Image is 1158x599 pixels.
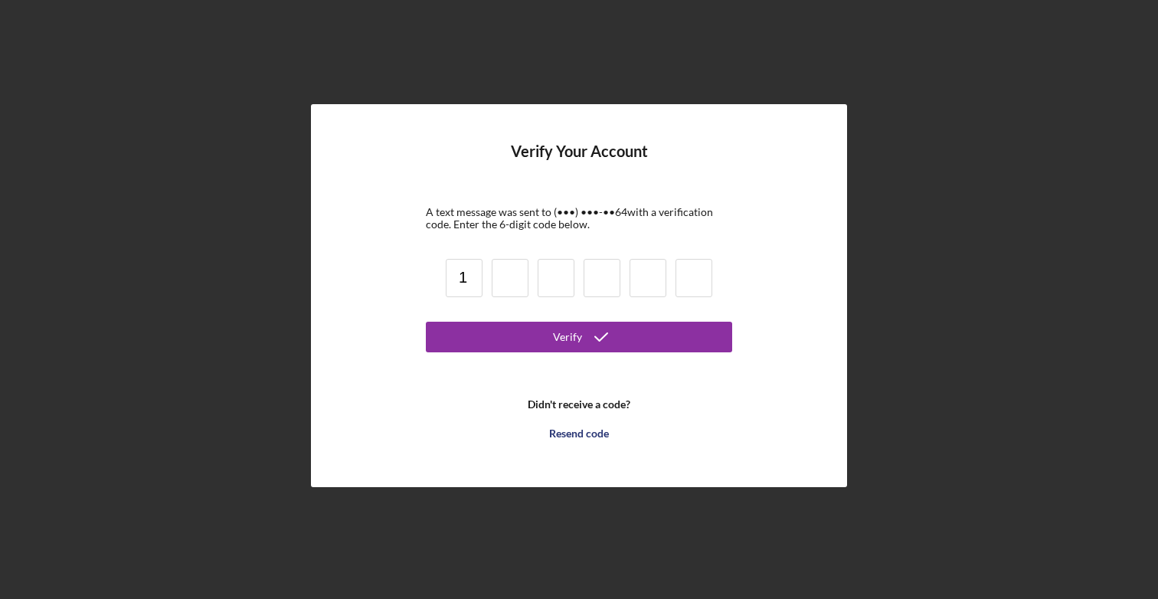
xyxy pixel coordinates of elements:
h4: Verify Your Account [511,142,648,183]
button: Verify [426,322,732,352]
div: A text message was sent to (•••) •••-•• 64 with a verification code. Enter the 6-digit code below. [426,206,732,231]
b: Didn't receive a code? [528,398,630,411]
div: Verify [553,322,582,352]
div: Resend code [549,418,609,449]
button: Resend code [426,418,732,449]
